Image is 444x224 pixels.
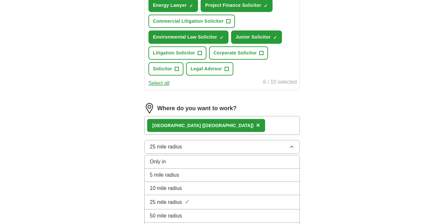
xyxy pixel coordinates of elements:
span: Commercial Litigation Solicitor [153,18,224,25]
span: ✓ [273,35,277,40]
span: ✓ [189,3,193,8]
button: Commercial Litigation Solicitor [148,15,235,28]
button: Environmental Law Solicitor✓ [148,30,228,44]
button: Solicitor [148,62,183,76]
button: Corporate Solicitor [209,46,268,60]
label: Where do you want to work? [157,104,237,113]
button: Legal Advisor [186,62,233,76]
button: Junior Solicitor✓ [231,30,282,44]
span: 25 mile radius [150,198,182,206]
span: 25 mile radius [150,143,182,151]
span: Environmental Law Solicitor [153,34,217,41]
button: × [256,121,260,130]
img: location.png [144,103,155,113]
button: Select all [148,79,169,87]
span: × [256,122,260,129]
div: 6 / 10 selected [263,78,297,87]
span: ✓ [220,35,224,40]
span: Junior Solicitor [236,34,271,41]
span: 5 mile radius [150,171,179,179]
span: ✓ [185,198,190,206]
span: 50 mile radius [150,212,182,220]
span: Corporate Solicitor [214,50,257,56]
span: ([GEOGRAPHIC_DATA]) [202,123,253,128]
span: Solicitor [153,65,172,72]
span: Only in [150,158,166,166]
span: ✓ [264,3,268,8]
button: Litigation Solicitor [148,46,206,60]
span: 10 mile radius [150,184,182,192]
span: Energy Lawyer [153,2,187,9]
span: Litigation Solicitor [153,50,195,56]
button: 25 mile radius [144,140,300,154]
span: Legal Advisor [191,65,222,72]
span: Project Finance Solicitor [205,2,261,9]
strong: [GEOGRAPHIC_DATA] [152,123,201,128]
